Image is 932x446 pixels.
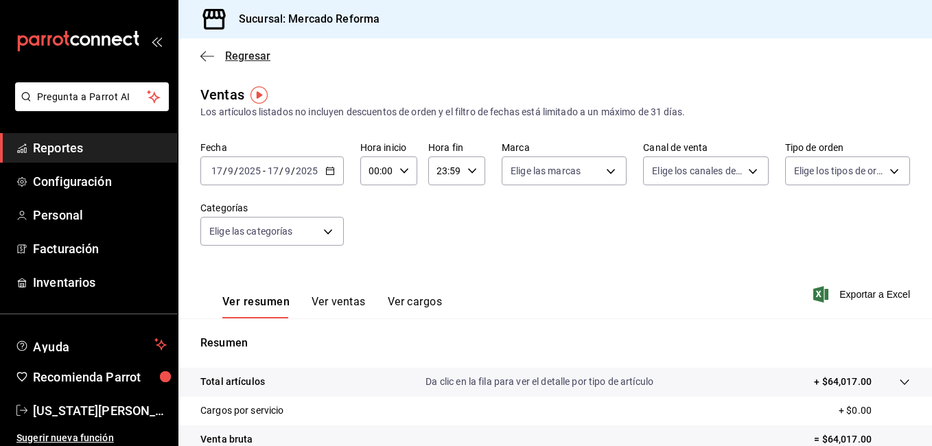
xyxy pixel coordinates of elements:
[16,431,167,445] span: Sugerir nueva función
[388,295,443,318] button: Ver cargos
[312,295,366,318] button: Ver ventas
[234,165,238,176] span: /
[839,403,910,418] p: + $0.00
[200,105,910,119] div: Los artículos listados no incluyen descuentos de orden y el filtro de fechas está limitado a un m...
[794,164,885,178] span: Elige los tipos de orden
[263,165,266,176] span: -
[502,143,627,152] label: Marca
[291,165,295,176] span: /
[222,295,442,318] div: navigation tabs
[200,49,270,62] button: Regresar
[652,164,743,178] span: Elige los canales de venta
[816,286,910,303] button: Exportar a Excel
[284,165,291,176] input: --
[267,165,279,176] input: --
[222,295,290,318] button: Ver resumen
[10,99,169,114] a: Pregunta a Parrot AI
[295,165,318,176] input: ----
[200,335,910,351] p: Resumen
[211,165,223,176] input: --
[33,368,167,386] span: Recomienda Parrot
[251,86,268,104] img: Tooltip marker
[426,375,653,389] p: Da clic en la fila para ver el detalle por tipo de artículo
[360,143,417,152] label: Hora inicio
[200,84,244,105] div: Ventas
[643,143,768,152] label: Canal de venta
[814,375,872,389] p: + $64,017.00
[238,165,261,176] input: ----
[209,224,293,238] span: Elige las categorías
[33,273,167,292] span: Inventarios
[151,36,162,47] button: open_drawer_menu
[37,90,148,104] span: Pregunta a Parrot AI
[200,375,265,389] p: Total artículos
[33,206,167,224] span: Personal
[200,143,344,152] label: Fecha
[33,239,167,258] span: Facturación
[428,143,485,152] label: Hora fin
[15,82,169,111] button: Pregunta a Parrot AI
[228,11,380,27] h3: Sucursal: Mercado Reforma
[279,165,283,176] span: /
[33,139,167,157] span: Reportes
[225,49,270,62] span: Regresar
[33,401,167,420] span: [US_STATE][PERSON_NAME]
[511,164,581,178] span: Elige las marcas
[33,172,167,191] span: Configuración
[200,203,344,213] label: Categorías
[223,165,227,176] span: /
[33,336,149,353] span: Ayuda
[227,165,234,176] input: --
[200,403,284,418] p: Cargos por servicio
[785,143,910,152] label: Tipo de orden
